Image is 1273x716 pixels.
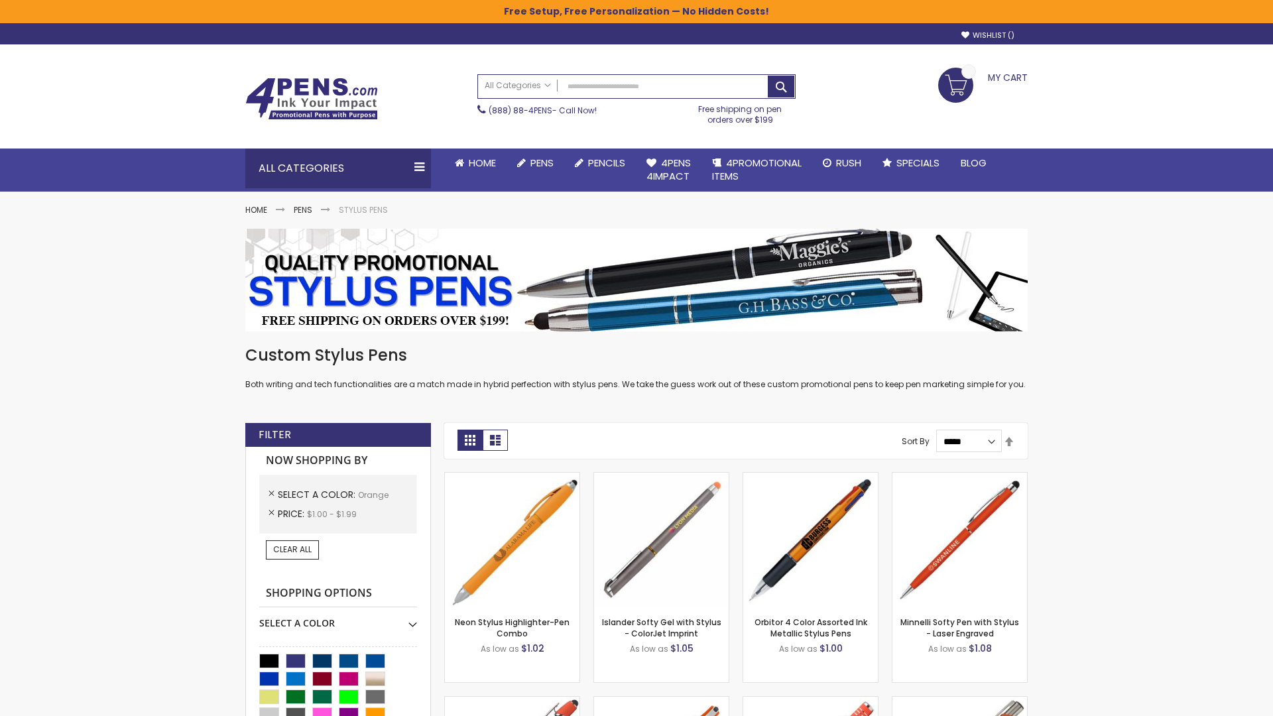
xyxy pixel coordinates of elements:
[892,472,1027,483] a: Minnelli Softy Pen with Stylus - Laser Engraved-Orange
[507,149,564,178] a: Pens
[961,156,987,170] span: Blog
[445,473,579,607] img: Neon Stylus Highlighter-Pen Combo-Orange
[630,643,668,654] span: As low as
[755,617,867,638] a: Orbitor 4 Color Assorted Ink Metallic Stylus Pens
[636,149,701,192] a: 4Pens4impact
[307,508,357,520] span: $1.00 - $1.99
[266,540,319,559] a: Clear All
[469,156,496,170] span: Home
[685,99,796,125] div: Free shipping on pen orders over $199
[594,696,729,707] a: Avendale Velvet Touch Stylus Gel Pen-Orange
[701,149,812,192] a: 4PROMOTIONALITEMS
[457,430,483,451] strong: Grid
[245,229,1028,331] img: Stylus Pens
[928,643,967,654] span: As low as
[779,643,818,654] span: As low as
[245,345,1028,366] h1: Custom Stylus Pens
[358,489,389,501] span: Orange
[646,156,691,183] span: 4Pens 4impact
[969,642,992,655] span: $1.08
[481,643,519,654] span: As low as
[489,105,552,116] a: (888) 88-4PENS
[245,204,267,215] a: Home
[836,156,861,170] span: Rush
[245,149,431,188] div: All Categories
[743,696,878,707] a: Marin Softy Pen with Stylus - Laser Engraved-Orange
[896,156,940,170] span: Specials
[743,472,878,483] a: Orbitor 4 Color Assorted Ink Metallic Stylus Pens-Orange
[521,642,544,655] span: $1.02
[588,156,625,170] span: Pencils
[259,447,417,475] strong: Now Shopping by
[819,642,843,655] span: $1.00
[530,156,554,170] span: Pens
[892,696,1027,707] a: Tres-Chic Softy Brights with Stylus Pen - Laser-Orange
[670,642,694,655] span: $1.05
[445,472,579,483] a: Neon Stylus Highlighter-Pen Combo-Orange
[278,507,307,520] span: Price
[900,617,1019,638] a: Minnelli Softy Pen with Stylus - Laser Engraved
[489,105,597,116] span: - Call Now!
[602,617,721,638] a: Islander Softy Gel with Stylus - ColorJet Imprint
[564,149,636,178] a: Pencils
[812,149,872,178] a: Rush
[485,80,551,91] span: All Categories
[950,149,997,178] a: Blog
[259,607,417,630] div: Select A Color
[743,473,878,607] img: Orbitor 4 Color Assorted Ink Metallic Stylus Pens-Orange
[594,473,729,607] img: Islander Softy Gel with Stylus - ColorJet Imprint-Orange
[259,579,417,608] strong: Shopping Options
[594,472,729,483] a: Islander Softy Gel with Stylus - ColorJet Imprint-Orange
[273,544,312,555] span: Clear All
[445,696,579,707] a: 4P-MS8B-Orange
[478,75,558,97] a: All Categories
[278,488,358,501] span: Select A Color
[245,78,378,120] img: 4Pens Custom Pens and Promotional Products
[294,204,312,215] a: Pens
[902,436,930,447] label: Sort By
[872,149,950,178] a: Specials
[259,428,291,442] strong: Filter
[455,617,570,638] a: Neon Stylus Highlighter-Pen Combo
[712,156,802,183] span: 4PROMOTIONAL ITEMS
[892,473,1027,607] img: Minnelli Softy Pen with Stylus - Laser Engraved-Orange
[339,204,388,215] strong: Stylus Pens
[961,30,1014,40] a: Wishlist
[245,345,1028,390] div: Both writing and tech functionalities are a match made in hybrid perfection with stylus pens. We ...
[444,149,507,178] a: Home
